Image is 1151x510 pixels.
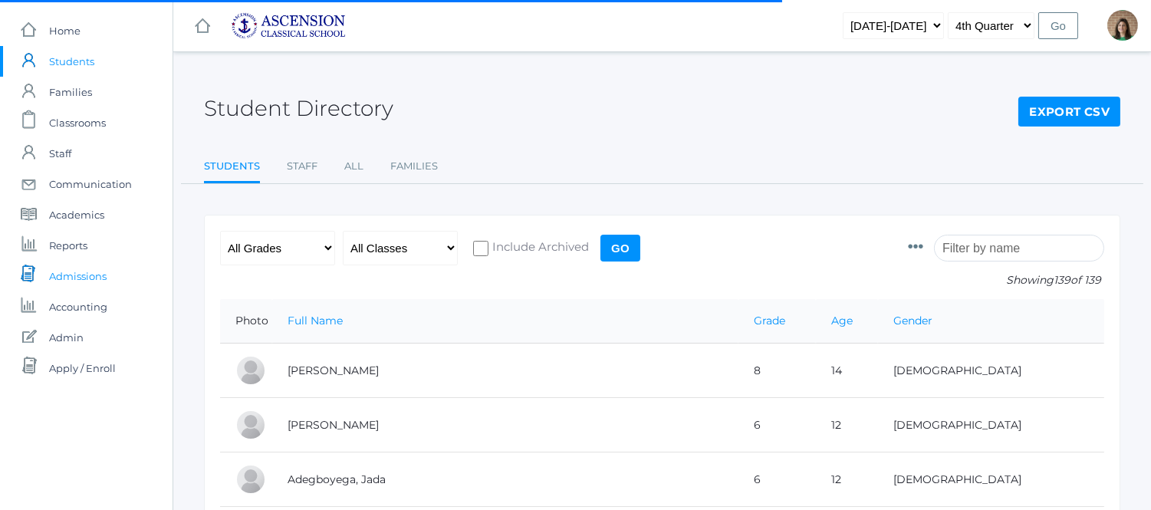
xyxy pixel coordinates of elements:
[235,355,266,386] div: Carly Adams
[235,464,266,495] div: Jada Adegboyega
[204,151,260,184] a: Students
[893,314,932,327] a: Gender
[816,398,878,452] td: 12
[204,97,393,120] h2: Student Directory
[272,452,738,507] td: Adegboyega, Jada
[272,398,738,452] td: [PERSON_NAME]
[390,151,438,182] a: Families
[49,46,94,77] span: Students
[49,15,81,46] span: Home
[1054,273,1070,287] span: 139
[878,398,1104,452] td: [DEMOGRAPHIC_DATA]
[1038,12,1078,39] input: Go
[934,235,1104,262] input: Filter by name
[49,230,87,261] span: Reports
[1018,97,1120,127] a: Export CSV
[49,261,107,291] span: Admissions
[816,452,878,507] td: 12
[288,314,343,327] a: Full Name
[488,239,589,258] span: Include Archived
[878,344,1104,398] td: [DEMOGRAPHIC_DATA]
[272,344,738,398] td: [PERSON_NAME]
[831,314,853,327] a: Age
[49,322,84,353] span: Admin
[49,169,132,199] span: Communication
[220,299,272,344] th: Photo
[908,272,1104,288] p: Showing of 139
[344,151,363,182] a: All
[473,241,488,256] input: Include Archived
[49,199,104,230] span: Academics
[287,151,317,182] a: Staff
[738,398,816,452] td: 6
[878,452,1104,507] td: [DEMOGRAPHIC_DATA]
[49,77,92,107] span: Families
[49,107,106,138] span: Classrooms
[231,12,346,39] img: ascension-logo-blue-113fc29133de2fb5813e50b71547a291c5fdb7962bf76d49838a2a14a36269ea.jpg
[49,291,107,322] span: Accounting
[754,314,785,327] a: Grade
[49,353,116,383] span: Apply / Enroll
[49,138,71,169] span: Staff
[235,410,266,440] div: Levi Adams
[1107,10,1138,41] div: Jenna Adams
[816,344,878,398] td: 14
[600,235,640,262] input: Go
[738,344,816,398] td: 8
[738,452,816,507] td: 6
